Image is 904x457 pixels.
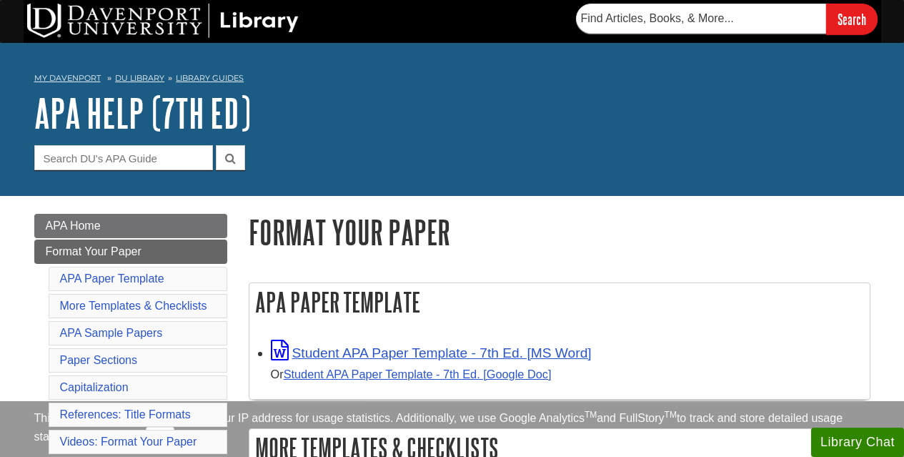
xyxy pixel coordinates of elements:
a: Videos: Format Your Paper [60,436,197,448]
a: Student APA Paper Template - 7th Ed. [Google Doc] [284,368,552,380]
a: Link opens in new window [271,345,592,360]
button: Library Chat [811,428,904,457]
a: APA Help (7th Ed) [34,91,251,135]
a: Capitalization [60,381,129,393]
a: References: Title Formats [60,408,191,421]
img: DU Library [27,4,299,38]
a: Paper Sections [60,354,138,366]
nav: breadcrumb [34,69,870,92]
a: Library Guides [176,73,244,83]
a: Format Your Paper [34,240,227,264]
a: APA Sample Papers [60,327,163,339]
h1: Format Your Paper [249,214,870,250]
a: My Davenport [34,72,101,84]
a: More Templates & Checklists [60,300,207,312]
input: Search DU's APA Guide [34,145,213,170]
form: Searches DU Library's articles, books, and more [576,4,878,34]
input: Search [826,4,878,34]
input: Find Articles, Books, & More... [576,4,826,34]
span: Format Your Paper [46,245,141,257]
span: APA Home [46,220,101,232]
small: Or [271,368,552,380]
a: DU Library [115,73,164,83]
a: APA Paper Template [60,272,164,285]
a: APA Home [34,214,227,238]
h2: APA Paper Template [249,283,870,321]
